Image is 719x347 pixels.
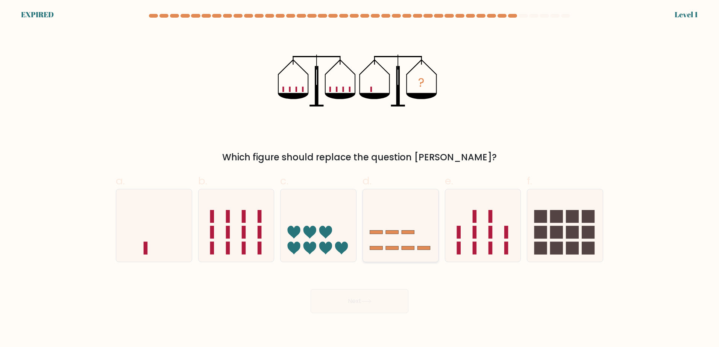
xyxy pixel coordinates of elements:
span: f. [527,173,532,188]
span: a. [116,173,125,188]
tspan: ? [419,74,425,91]
span: b. [198,173,207,188]
div: EXPIRED [21,9,54,20]
span: e. [445,173,453,188]
span: c. [280,173,288,188]
div: Which figure should replace the question [PERSON_NAME]? [120,151,599,164]
span: d. [363,173,372,188]
div: Level 1 [675,9,698,20]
